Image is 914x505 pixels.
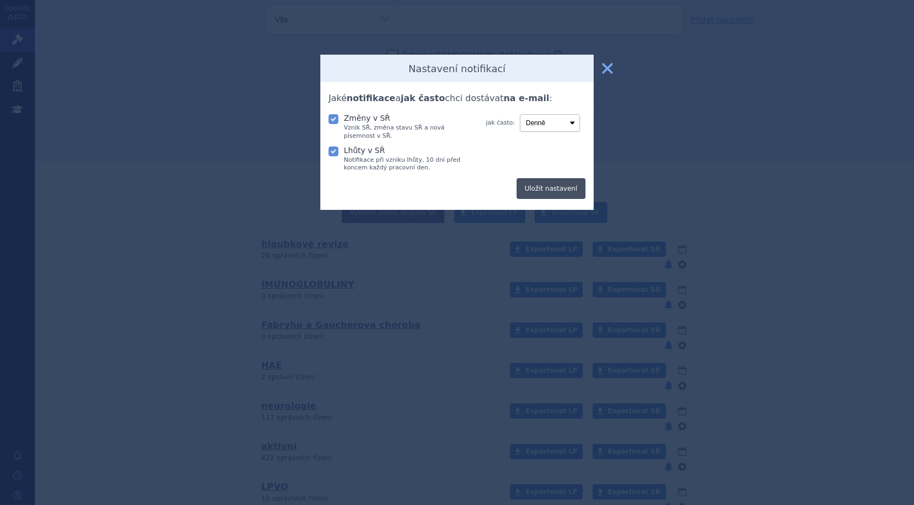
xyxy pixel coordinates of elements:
[408,63,506,75] h2: Nastavení notifikací
[401,93,445,103] strong: jak často
[347,93,395,103] strong: notifikace
[329,93,585,103] h3: Jaké a chci dostávat :
[596,57,618,79] button: zavřít
[344,124,469,140] small: Vznik SŘ, změna stavu SŘ a nová písemnost v SŘ.
[486,119,515,127] label: jak často:
[344,156,469,172] small: Notifikace při vzniku lhůty, 10 dní před koncem každý pracovní den.
[344,114,390,122] span: Změny v SŘ
[344,146,385,155] span: Lhůty v SŘ
[503,93,549,103] strong: na e-mail
[517,178,585,199] button: Uložit nastavení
